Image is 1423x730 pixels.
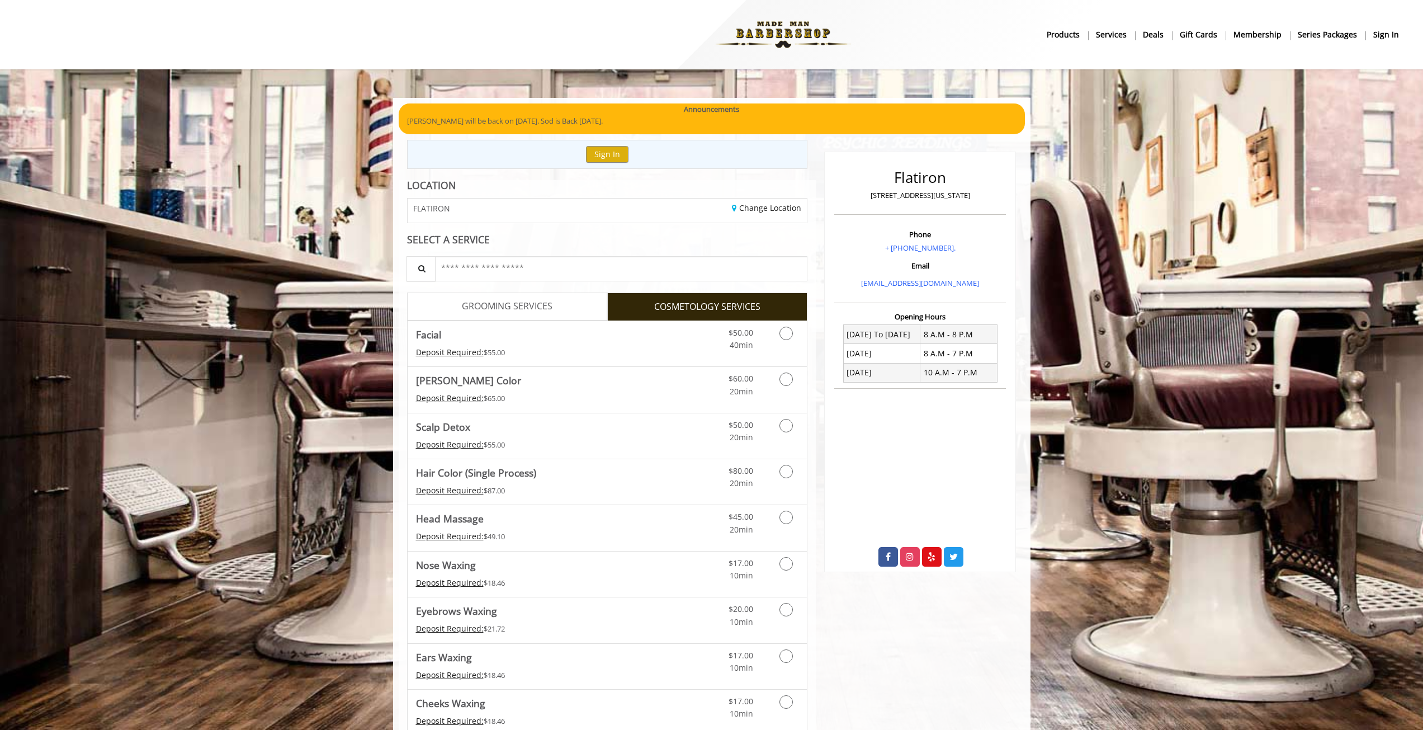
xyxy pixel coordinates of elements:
a: + [PHONE_NUMBER]. [885,243,956,253]
b: Announcements [684,103,739,115]
span: $45.00 [729,511,753,522]
a: Series packagesSeries packages [1290,26,1365,43]
b: [PERSON_NAME] Color [416,373,521,388]
div: $49.10 [416,530,641,543]
div: $18.46 [416,669,641,681]
span: $17.00 [729,650,753,661]
span: This service needs some Advance to be paid before we block your appointment [416,715,484,726]
b: Cheeks Waxing [416,695,485,711]
div: $21.72 [416,623,641,635]
b: Scalp Detox [416,419,470,435]
span: This service needs some Advance to be paid before we block your appointment [416,347,484,357]
b: Ears Waxing [416,649,472,665]
span: COSMETOLOGY SERVICES [654,300,760,314]
b: products [1047,29,1080,41]
b: Head Massage [416,511,484,526]
button: Service Search [406,256,436,281]
h3: Opening Hours [834,313,1006,321]
span: $17.00 [729,558,753,568]
a: Gift cardsgift cards [1172,26,1226,43]
span: 10min [730,708,753,719]
span: $17.00 [729,696,753,707]
span: GROOMING SERVICES [462,299,552,314]
span: This service needs some Advance to be paid before we block your appointment [416,531,484,541]
a: Productsproducts [1039,26,1088,43]
span: This service needs some Advance to be paid before we block your appointment [416,485,484,496]
b: sign in [1373,29,1399,41]
b: Series packages [1298,29,1357,41]
span: This service needs some Advance to be paid before we block your appointment [416,577,484,588]
td: [DATE] [843,363,920,382]
p: [STREET_ADDRESS][US_STATE] [837,190,1003,201]
a: [EMAIL_ADDRESS][DOMAIN_NAME] [861,278,979,288]
span: 10min [730,662,753,673]
span: 20min [730,386,753,397]
div: $55.00 [416,346,641,359]
span: 20min [730,432,753,442]
span: This service needs some Advance to be paid before we block your appointment [416,393,484,403]
a: sign insign in [1365,26,1407,43]
span: 10min [730,616,753,627]
span: $20.00 [729,604,753,614]
span: 20min [730,524,753,535]
td: 10 A.M - 7 P.M [920,363,997,382]
b: Nose Waxing [416,557,476,573]
div: $87.00 [416,484,641,497]
div: $55.00 [416,439,641,451]
span: $60.00 [729,373,753,384]
span: $50.00 [729,420,753,430]
span: This service needs some Advance to be paid before we block your appointment [416,439,484,450]
b: gift cards [1180,29,1217,41]
b: Services [1096,29,1127,41]
span: 10min [730,570,753,581]
td: 8 A.M - 8 P.M [920,325,997,344]
span: FLATIRON [413,204,450,213]
b: Deals [1143,29,1164,41]
td: [DATE] To [DATE] [843,325,920,344]
div: $18.46 [416,715,641,727]
h2: Flatiron [837,169,1003,186]
span: This service needs some Advance to be paid before we block your appointment [416,670,484,680]
a: Change Location [732,202,801,213]
a: DealsDeals [1135,26,1172,43]
button: Sign In [586,146,628,162]
img: Made Man Barbershop logo [706,4,860,65]
b: Membership [1233,29,1282,41]
td: [DATE] [843,344,920,363]
div: SELECT A SERVICE [407,234,808,245]
h3: Email [837,262,1003,270]
b: LOCATION [407,178,456,192]
div: $18.46 [416,577,641,589]
span: This service needs some Advance to be paid before we block your appointment [416,623,484,634]
b: Facial [416,327,441,342]
b: Hair Color (Single Process) [416,465,536,481]
h3: Phone [837,230,1003,238]
span: $80.00 [729,465,753,476]
b: Eyebrows Waxing [416,603,497,619]
p: [PERSON_NAME] will be back on [DATE]. Sod is Back [DATE]. [407,115,1017,127]
a: MembershipMembership [1226,26,1290,43]
span: 20min [730,478,753,488]
span: $50.00 [729,327,753,338]
a: ServicesServices [1088,26,1135,43]
td: 8 A.M - 7 P.M [920,344,997,363]
span: 40min [730,340,753,350]
div: $65.00 [416,392,641,404]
